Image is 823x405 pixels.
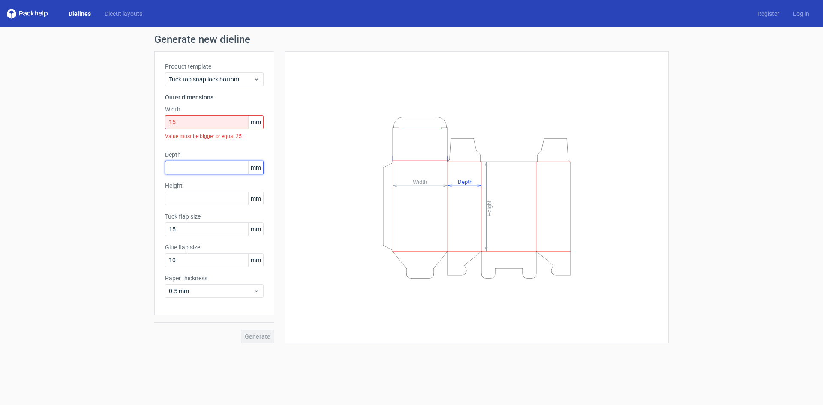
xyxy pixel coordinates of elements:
label: Paper thickness [165,274,264,282]
span: mm [248,192,263,205]
label: Glue flap size [165,243,264,252]
span: Tuck top snap lock bottom [169,75,253,84]
h1: Generate new dieline [154,34,669,45]
a: Diecut layouts [98,9,149,18]
div: Value must be bigger or equal 25 [165,129,264,144]
label: Height [165,181,264,190]
a: Dielines [62,9,98,18]
span: mm [248,223,263,236]
label: Tuck flap size [165,212,264,221]
tspan: Width [413,178,427,185]
span: 0.5 mm [169,287,253,295]
label: Depth [165,150,264,159]
a: Log in [786,9,816,18]
tspan: Height [486,200,493,216]
tspan: Depth [458,178,472,185]
label: Product template [165,62,264,71]
a: Register [751,9,786,18]
label: Width [165,105,264,114]
span: mm [248,254,263,267]
span: mm [248,116,263,129]
span: mm [248,161,263,174]
h3: Outer dimensions [165,93,264,102]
